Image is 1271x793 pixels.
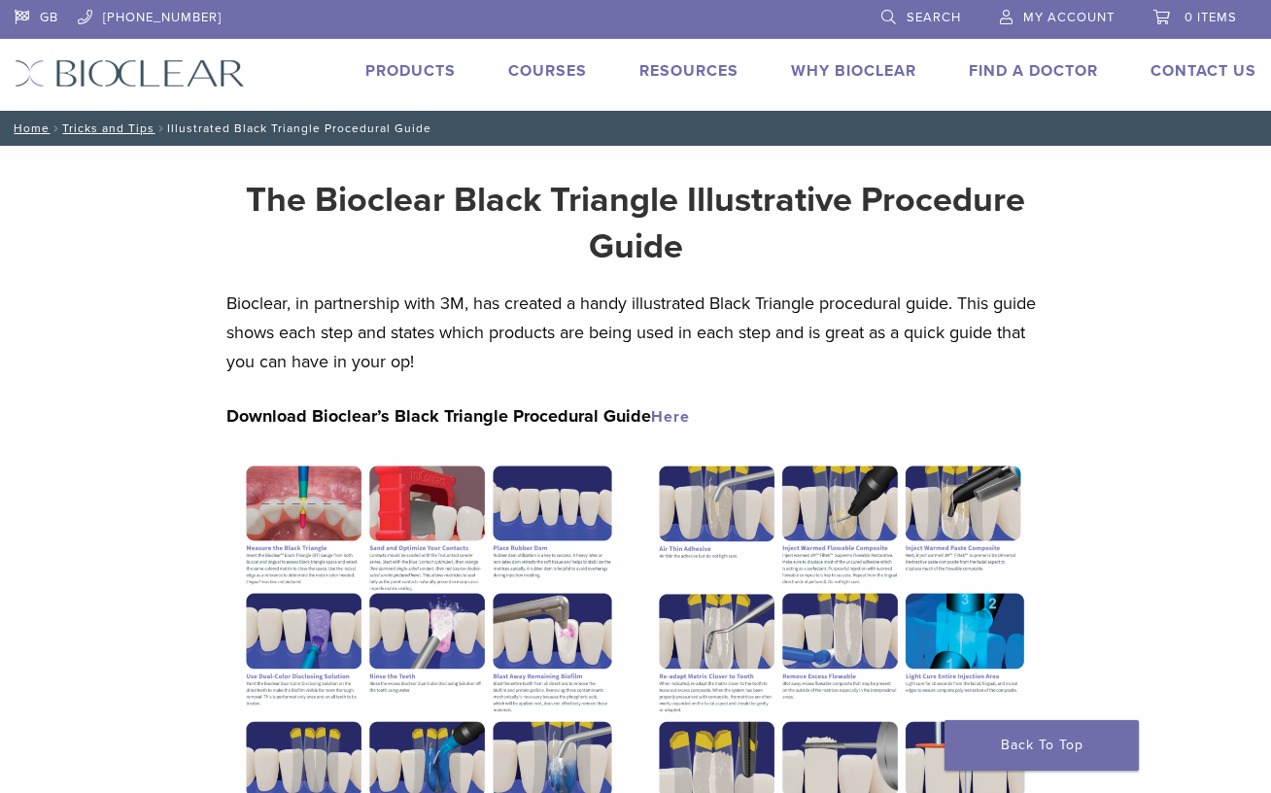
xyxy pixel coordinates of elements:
[907,10,961,25] span: Search
[226,289,1045,376] p: Bioclear, in partnership with 3M, has created a handy illustrated Black Triangle procedural guide...
[508,61,587,81] a: Courses
[791,61,916,81] a: Why Bioclear
[226,405,690,427] strong: Download Bioclear’s Black Triangle Procedural Guide
[1151,61,1256,81] a: Contact Us
[945,720,1139,771] a: Back To Top
[969,61,1098,81] a: Find A Doctor
[155,123,167,133] span: /
[1023,10,1115,25] span: My Account
[1185,10,1237,25] span: 0 items
[50,123,62,133] span: /
[651,407,690,427] a: Here
[8,121,50,135] a: Home
[15,59,245,87] img: Bioclear
[365,61,456,81] a: Products
[246,179,1025,267] strong: The Bioclear Black Triangle Illustrative Procedure Guide
[62,121,155,135] a: Tricks and Tips
[639,61,739,81] a: Resources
